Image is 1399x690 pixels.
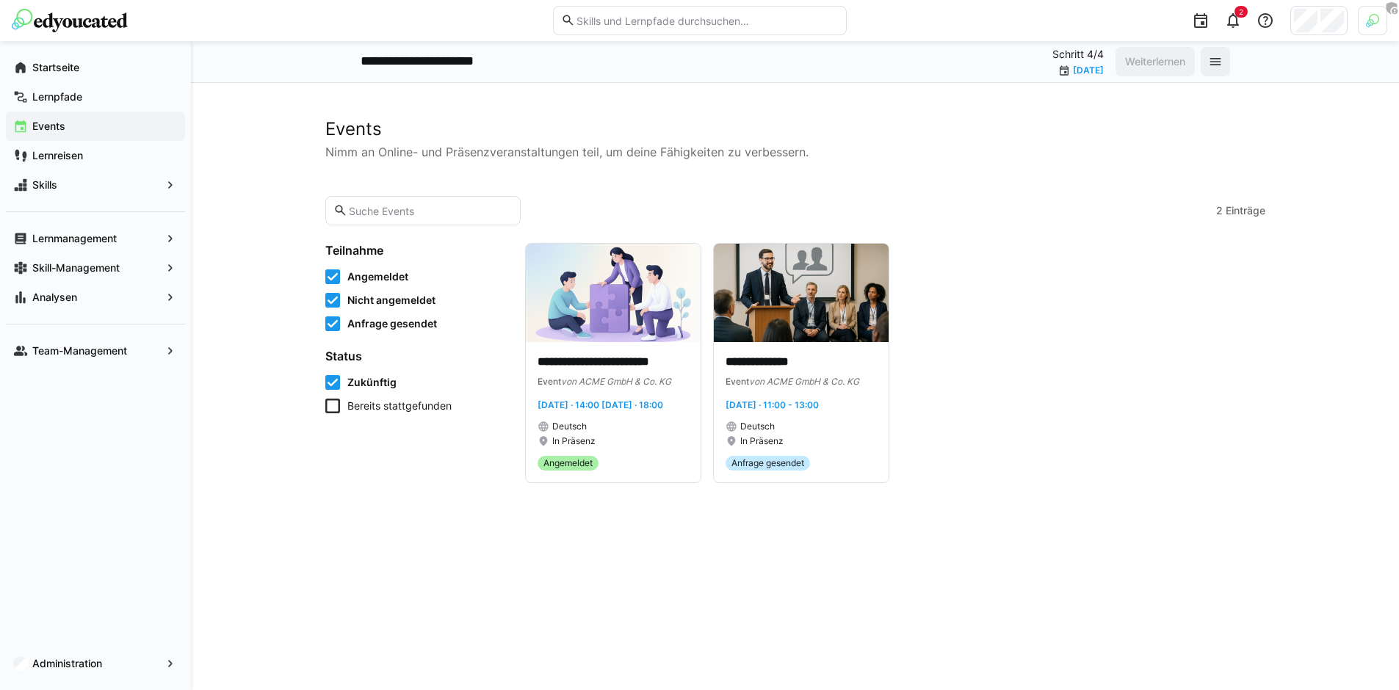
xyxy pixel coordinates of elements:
span: Deutsch [552,421,587,432]
span: [DATE] · 14:00 [DATE] · 18:00 [538,399,663,410]
span: Event [726,376,749,387]
span: 2 [1216,203,1223,218]
span: Weiterlernen [1123,54,1187,69]
span: Anfrage gesendet [347,316,437,331]
span: [DATE] · 11:00 - 13:00 [726,399,819,410]
span: Event [538,376,561,387]
span: In Präsenz [552,435,596,447]
img: image [714,244,889,342]
p: Nimm an Online- und Präsenzveranstaltungen teil, um deine Fähigkeiten zu verbessern. [325,143,1265,161]
h4: Status [325,349,507,363]
span: Angemeldet [347,269,408,284]
span: In Präsenz [740,435,784,447]
input: Suche Events [347,204,513,217]
button: Weiterlernen [1116,47,1195,76]
span: Anfrage gesendet [731,457,804,469]
input: Skills und Lernpfade durchsuchen… [575,14,838,27]
h4: Teilnahme [325,243,507,258]
p: Schritt 4/4 [1052,47,1104,62]
span: Angemeldet [543,457,593,469]
span: 2 [1239,7,1243,16]
span: von ACME GmbH & Co. KG [749,376,859,387]
h2: Events [325,118,1265,140]
span: Deutsch [740,421,775,432]
div: [DATE] [1073,65,1104,76]
span: von ACME GmbH & Co. KG [561,376,671,387]
img: image [526,244,701,342]
span: Nicht angemeldet [347,293,435,308]
span: Einträge [1226,203,1265,218]
span: Bereits stattgefunden [347,399,452,413]
span: Zukünftig [347,375,397,390]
